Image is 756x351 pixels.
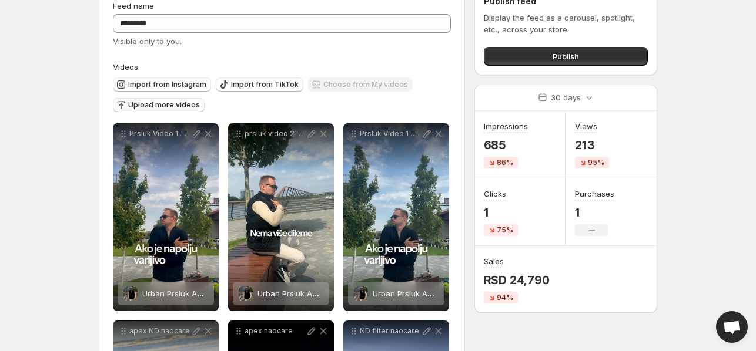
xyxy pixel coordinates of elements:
h3: Clicks [484,188,506,200]
span: Feed name [113,1,154,11]
p: 30 days [551,92,581,103]
h3: Purchases [575,188,614,200]
div: Open chat [716,311,748,343]
p: 1 [575,205,614,220]
h3: Impressions [484,120,528,132]
img: Urban Prsluk Apex [123,286,138,301]
p: prsluk video 2 Crni zeleni [245,129,306,139]
p: Prsluk Video 1 KREM PRSLUK [360,129,421,139]
span: Urban Prsluk Apex [373,289,441,298]
button: Import from TikTok [216,77,303,92]
h3: Sales [484,255,504,267]
p: RSD 24,790 [484,273,550,287]
button: Publish [484,47,648,66]
h3: Views [575,120,597,132]
p: 213 [575,138,609,152]
p: apex naocare [245,326,306,336]
span: Import from Instagram [128,80,206,89]
span: 95% [588,158,604,167]
p: ND filter naocare [360,326,421,336]
div: Prsluk Video 1 KREM PRSLUK 2Urban Prsluk ApexUrban Prsluk Apex [113,123,219,311]
span: Urban Prsluk Apex [257,289,326,298]
span: 75% [497,225,513,235]
p: Prsluk Video 1 KREM PRSLUK 2 [129,129,190,139]
button: Upload more videos [113,98,205,112]
img: Urban Prsluk Apex [239,286,253,301]
span: 94% [497,293,513,302]
span: Videos [113,62,138,72]
span: Upload more videos [128,100,200,110]
span: Urban Prsluk Apex [142,289,210,298]
button: Import from Instagram [113,77,211,92]
p: 685 [484,138,528,152]
p: Display the feed as a carousel, spotlight, etc., across your store. [484,12,648,35]
span: Publish [553,50,579,62]
div: Prsluk Video 1 KREM PRSLUKUrban Prsluk ApexUrban Prsluk Apex [343,123,449,311]
p: apex ND naocare [129,326,190,336]
div: prsluk video 2 Crni zeleniUrban Prsluk ApexUrban Prsluk Apex [228,123,334,311]
img: Urban Prsluk Apex [354,286,368,301]
span: Import from TikTok [231,80,299,89]
span: Visible only to you. [113,36,182,46]
p: 1 [484,205,518,220]
span: 86% [497,158,513,167]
